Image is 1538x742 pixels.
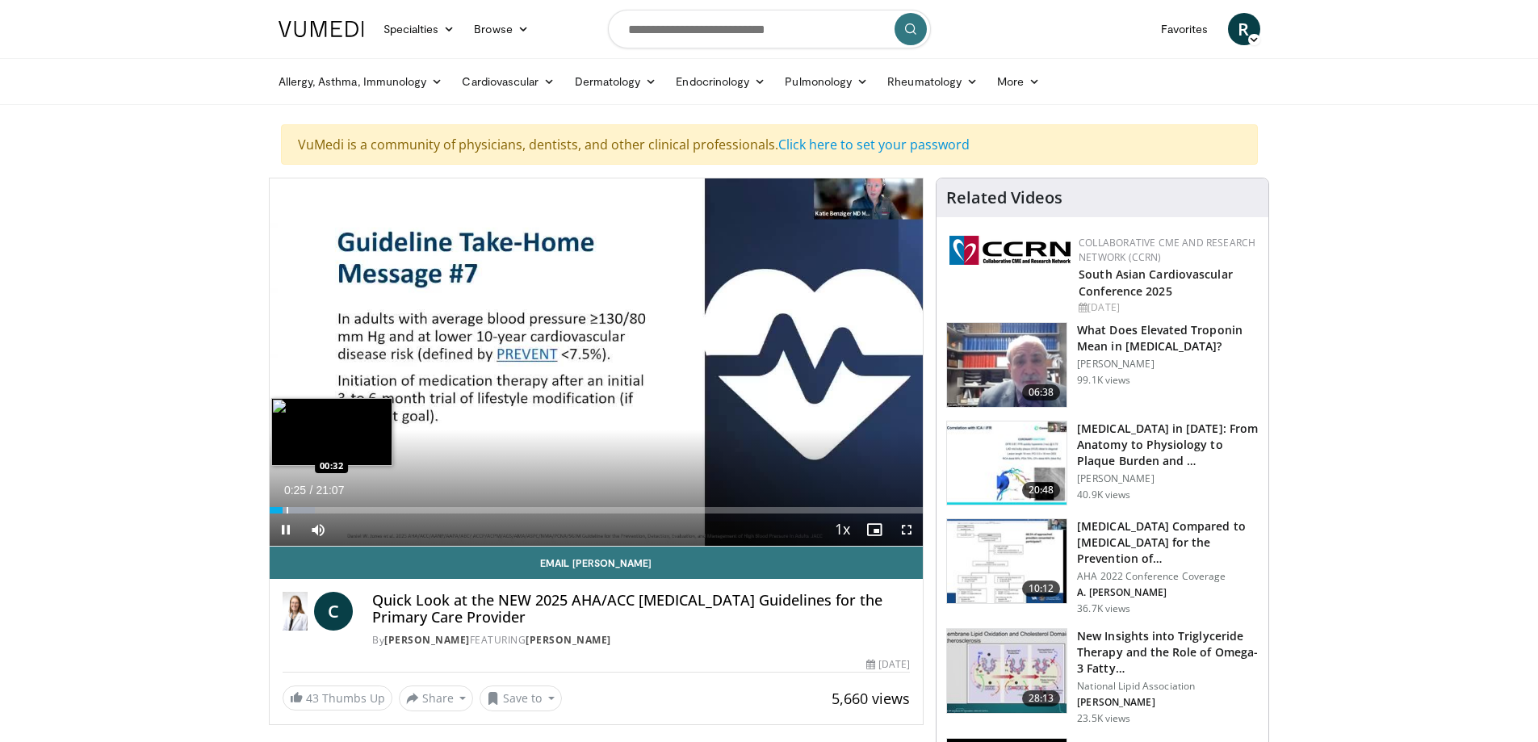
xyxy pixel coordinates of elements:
[384,633,470,647] a: [PERSON_NAME]
[1077,570,1259,583] p: AHA 2022 Conference Coverage
[1077,586,1259,599] p: A. [PERSON_NAME]
[1077,322,1259,354] h3: What Does Elevated Troponin Mean in [MEDICAL_DATA]?
[1022,581,1061,597] span: 10:12
[1077,696,1259,709] p: [PERSON_NAME]
[947,629,1067,713] img: 45ea033d-f728-4586-a1ce-38957b05c09e.150x105_q85_crop-smart_upscale.jpg
[826,514,858,546] button: Playback Rate
[302,514,334,546] button: Mute
[270,507,924,514] div: Progress Bar
[1077,358,1259,371] p: [PERSON_NAME]
[946,518,1259,615] a: 10:12 [MEDICAL_DATA] Compared to [MEDICAL_DATA] for the Prevention of… AHA 2022 Conference Covera...
[947,421,1067,505] img: 823da73b-7a00-425d-bb7f-45c8b03b10c3.150x105_q85_crop-smart_upscale.jpg
[666,65,775,98] a: Endocrinology
[1079,300,1255,315] div: [DATE]
[608,10,931,48] input: Search topics, interventions
[269,65,453,98] a: Allergy, Asthma, Immunology
[878,65,987,98] a: Rheumatology
[858,514,891,546] button: Enable picture-in-picture mode
[310,484,313,497] span: /
[946,421,1259,506] a: 20:48 [MEDICAL_DATA] in [DATE]: From Anatomy to Physiology to Plaque Burden and … [PERSON_NAME] 4...
[947,519,1067,603] img: 7c0f9b53-1609-4588-8498-7cac8464d722.150x105_q85_crop-smart_upscale.jpg
[464,13,539,45] a: Browse
[372,633,910,648] div: By FEATURING
[270,547,924,579] a: Email [PERSON_NAME]
[316,484,344,497] span: 21:07
[1077,680,1259,693] p: National Lipid Association
[306,690,319,706] span: 43
[283,592,308,631] img: Dr. Catherine P. Benziger
[565,65,667,98] a: Dermatology
[480,685,562,711] button: Save to
[778,136,970,153] a: Click here to set your password
[1228,13,1260,45] a: R
[949,236,1071,265] img: a04ee3ba-8487-4636-b0fb-5e8d268f3737.png.150x105_q85_autocrop_double_scale_upscale_version-0.2.png
[1077,421,1259,469] h3: [MEDICAL_DATA] in [DATE]: From Anatomy to Physiology to Plaque Burden and …
[891,514,923,546] button: Fullscreen
[947,323,1067,407] img: 98daf78a-1d22-4ebe-927e-10afe95ffd94.150x105_q85_crop-smart_upscale.jpg
[987,65,1050,98] a: More
[1077,488,1130,501] p: 40.9K views
[284,484,306,497] span: 0:25
[314,592,353,631] a: C
[1077,628,1259,677] h3: New Insights into Triglyceride Therapy and the Role of Omega-3 Fatty…
[946,322,1259,408] a: 06:38 What Does Elevated Troponin Mean in [MEDICAL_DATA]? [PERSON_NAME] 99.1K views
[1022,482,1061,498] span: 20:48
[281,124,1258,165] div: VuMedi is a community of physicians, dentists, and other clinical professionals.
[1022,690,1061,706] span: 28:13
[271,398,392,466] img: image.jpeg
[374,13,465,45] a: Specialties
[946,628,1259,725] a: 28:13 New Insights into Triglyceride Therapy and the Role of Omega-3 Fatty… National Lipid Associ...
[1151,13,1218,45] a: Favorites
[1079,266,1233,299] a: South Asian Cardiovascular Conference 2025
[270,178,924,547] video-js: Video Player
[279,21,364,37] img: VuMedi Logo
[1077,472,1259,485] p: [PERSON_NAME]
[832,689,910,708] span: 5,660 views
[866,657,910,672] div: [DATE]
[399,685,474,711] button: Share
[270,514,302,546] button: Pause
[1077,518,1259,567] h3: [MEDICAL_DATA] Compared to [MEDICAL_DATA] for the Prevention of…
[452,65,564,98] a: Cardiovascular
[526,633,611,647] a: [PERSON_NAME]
[775,65,878,98] a: Pulmonology
[1022,384,1061,400] span: 06:38
[1079,236,1255,264] a: Collaborative CME and Research Network (CCRN)
[1077,602,1130,615] p: 36.7K views
[283,685,392,711] a: 43 Thumbs Up
[1077,712,1130,725] p: 23.5K views
[946,188,1062,208] h4: Related Videos
[1077,374,1130,387] p: 99.1K views
[372,592,910,627] h4: Quick Look at the NEW 2025 AHA/ACC [MEDICAL_DATA] Guidelines for the Primary Care Provider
